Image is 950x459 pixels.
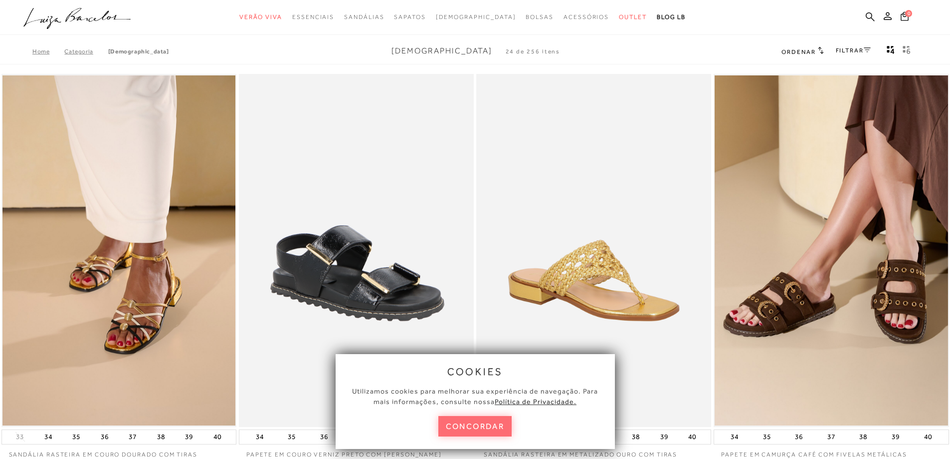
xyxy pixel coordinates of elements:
[447,366,503,377] span: cookies
[64,48,108,55] a: Categoria
[619,13,647,20] span: Outlet
[657,8,686,26] a: BLOG LB
[884,45,898,58] button: Mostrar 4 produtos por linha
[792,430,806,444] button: 36
[921,430,935,444] button: 40
[391,46,492,55] span: [DEMOGRAPHIC_DATA]
[344,13,384,20] span: Sandálias
[905,10,912,17] span: 0
[728,430,742,444] button: 34
[182,430,196,444] button: 39
[436,8,516,26] a: noSubCategoriesText
[564,13,609,20] span: Acessórios
[69,430,83,444] button: 35
[438,416,512,437] button: concordar
[526,13,554,20] span: Bolsas
[657,13,686,20] span: BLOG LB
[714,445,949,459] a: PAPETE EM CAMURÇA CAFÉ COM FIVELAS METÁLICAS
[239,13,282,20] span: Verão Viva
[154,430,168,444] button: 38
[526,8,554,26] a: categoryNavScreenReaderText
[253,430,267,444] button: 34
[900,45,914,58] button: gridText6Desc
[824,430,838,444] button: 37
[2,75,235,426] img: SANDÁLIA RASTEIRA EM COURO DOURADO COM TIRAS MULTICOR
[436,13,516,20] span: [DEMOGRAPHIC_DATA]
[629,430,643,444] button: 38
[285,430,299,444] button: 35
[495,398,576,406] a: Política de Privacidade.
[889,430,903,444] button: 39
[41,430,55,444] button: 34
[108,48,169,55] a: [DEMOGRAPHIC_DATA]
[477,75,710,426] a: SANDÁLIA RASTEIRA EM METALIZADO OURO COM TIRAS TRAMADAS SANDÁLIA RASTEIRA EM METALIZADO OURO COM ...
[13,432,27,442] button: 33
[240,75,473,426] a: PAPETE EM COURO VERNIZ PRETO COM SOLADO TRATORADO PAPETE EM COURO VERNIZ PRETO COM SOLADO TRATORADO
[239,8,282,26] a: categoryNavScreenReaderText
[352,387,598,406] span: Utilizamos cookies para melhorar sua experiência de navegação. Para mais informações, consulte nossa
[715,75,948,426] a: PAPETE EM CAMURÇA CAFÉ COM FIVELAS METÁLICAS PAPETE EM CAMURÇA CAFÉ COM FIVELAS METÁLICAS
[292,13,334,20] span: Essenciais
[856,430,870,444] button: 38
[564,8,609,26] a: categoryNavScreenReaderText
[685,430,699,444] button: 40
[317,430,331,444] button: 36
[32,48,64,55] a: Home
[126,430,140,444] button: 37
[98,430,112,444] button: 36
[394,13,425,20] span: Sapatos
[619,8,647,26] a: categoryNavScreenReaderText
[715,75,948,426] img: PAPETE EM CAMURÇA CAFÉ COM FIVELAS METÁLICAS
[760,430,774,444] button: 35
[2,75,235,426] a: SANDÁLIA RASTEIRA EM COURO DOURADO COM TIRAS MULTICOR SANDÁLIA RASTEIRA EM COURO DOURADO COM TIRA...
[477,75,710,426] img: SANDÁLIA RASTEIRA EM METALIZADO OURO COM TIRAS TRAMADAS
[292,8,334,26] a: categoryNavScreenReaderText
[506,48,561,55] span: 24 de 256 itens
[898,11,912,24] button: 0
[210,430,224,444] button: 40
[394,8,425,26] a: categoryNavScreenReaderText
[836,47,871,54] a: FILTRAR
[239,445,474,459] a: PAPETE EM COURO VERNIZ PRETO COM [PERSON_NAME]
[344,8,384,26] a: categoryNavScreenReaderText
[781,48,815,55] span: Ordenar
[657,430,671,444] button: 39
[240,75,473,426] img: PAPETE EM COURO VERNIZ PRETO COM SOLADO TRATORADO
